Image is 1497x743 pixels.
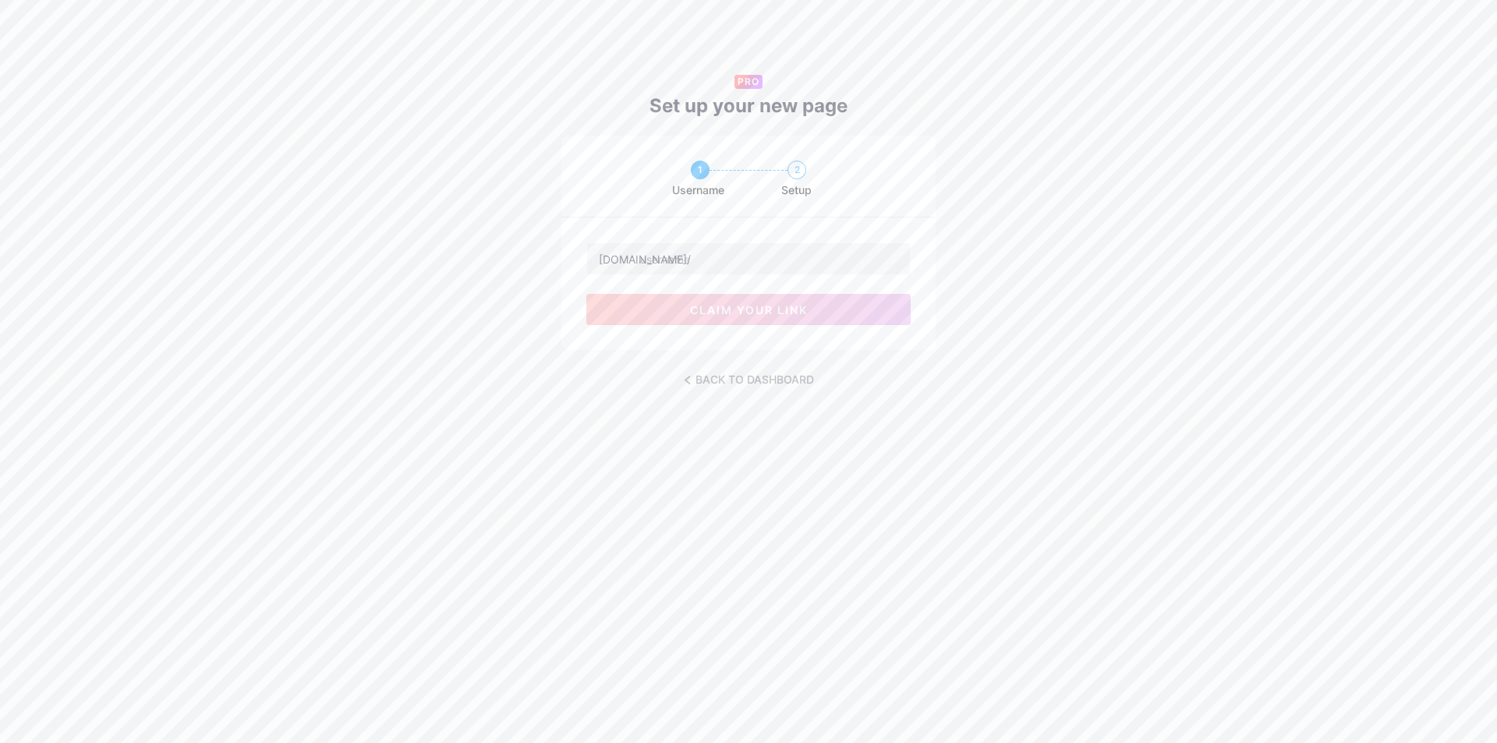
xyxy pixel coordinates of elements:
[787,161,806,179] div: 2
[672,182,724,198] span: Username
[599,251,691,267] div: [DOMAIN_NAME]/
[587,243,910,274] input: username
[691,161,710,179] div: 1
[738,75,759,89] span: PRO
[781,182,812,198] span: Setup
[586,294,911,325] button: claim your link
[690,303,808,317] span: claim your link
[684,369,814,391] a: BACK TO DASHBOARD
